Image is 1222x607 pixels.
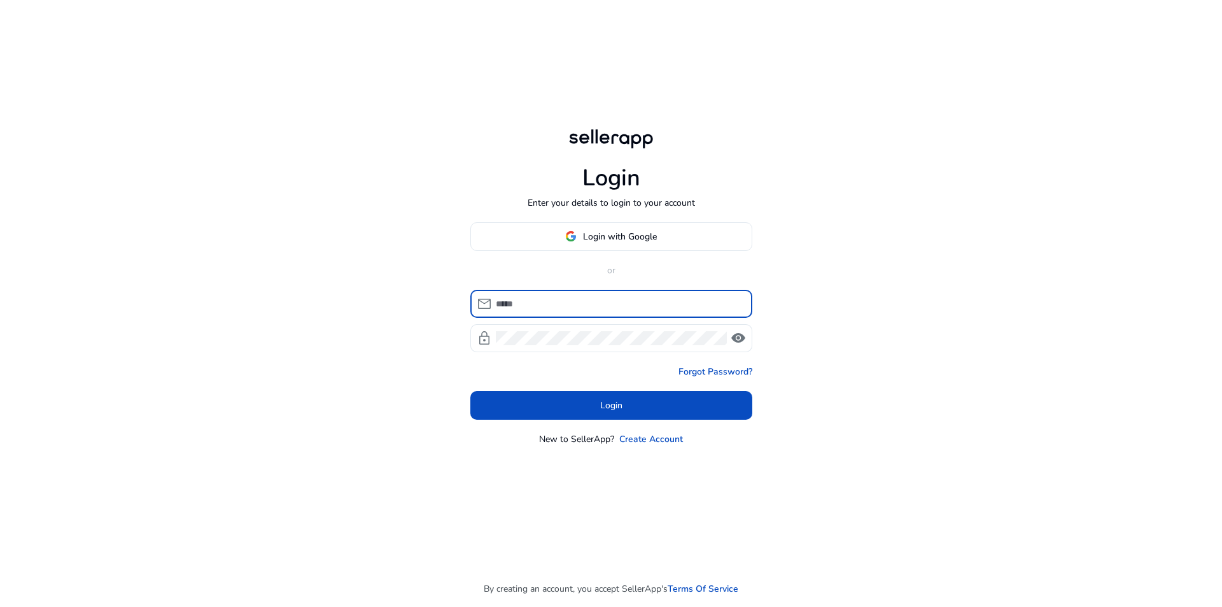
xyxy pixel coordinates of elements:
a: Terms Of Service [668,582,738,596]
button: Login [470,391,752,420]
img: google-logo.svg [565,231,577,242]
p: or [470,264,752,277]
span: Login with Google [583,230,657,243]
span: visibility [731,331,746,346]
button: Login with Google [470,222,752,251]
a: Forgot Password? [678,365,752,378]
span: lock [477,331,492,346]
span: mail [477,296,492,311]
p: New to SellerApp? [539,432,614,446]
span: Login [600,399,622,412]
a: Create Account [619,432,683,446]
p: Enter your details to login to your account [528,196,695,210]
h1: Login [582,164,640,192]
